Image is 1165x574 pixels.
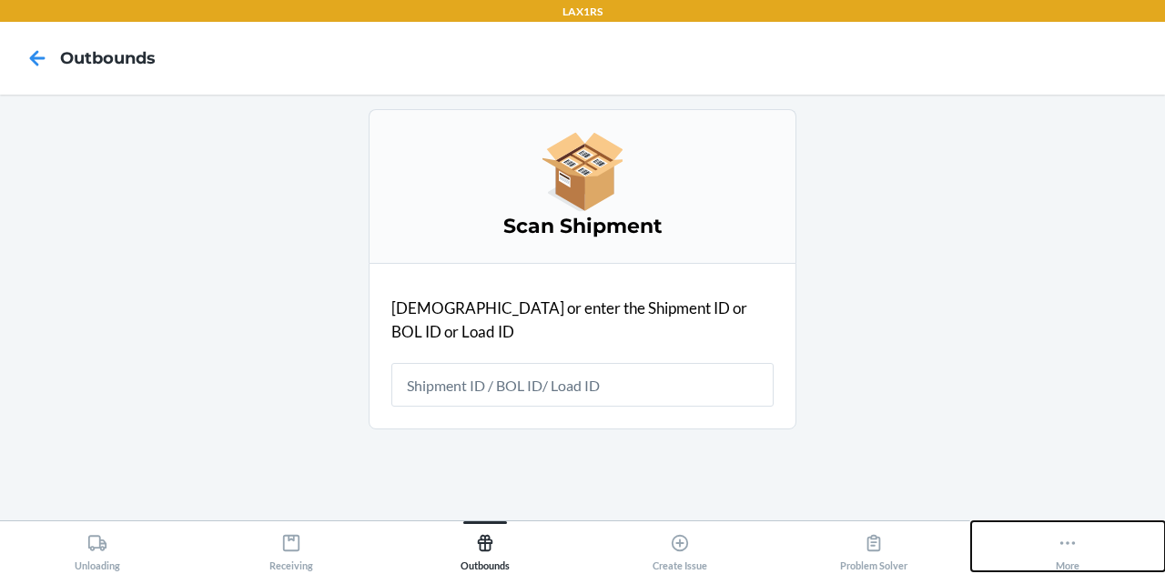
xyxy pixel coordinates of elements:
div: More [1056,526,1079,571]
div: Outbounds [461,526,510,571]
button: Create Issue [582,521,776,571]
button: Receiving [194,521,388,571]
h3: Scan Shipment [391,212,774,241]
button: More [971,521,1165,571]
h4: Outbounds [60,46,156,70]
div: Receiving [269,526,313,571]
button: Problem Solver [776,521,970,571]
p: [DEMOGRAPHIC_DATA] or enter the Shipment ID or BOL ID or Load ID [391,297,774,343]
p: LAX1RS [562,4,603,20]
div: Problem Solver [840,526,907,571]
button: Outbounds [389,521,582,571]
div: Create Issue [653,526,707,571]
input: Shipment ID / BOL ID/ Load ID [391,363,774,407]
div: Unloading [75,526,120,571]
